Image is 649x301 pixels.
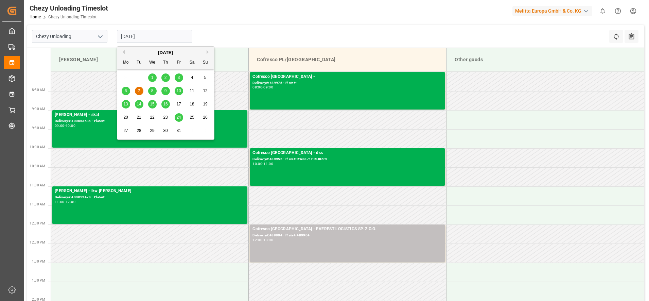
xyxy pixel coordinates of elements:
[123,102,128,106] span: 13
[204,75,207,80] span: 5
[125,88,127,93] span: 6
[175,73,183,82] div: Choose Friday, October 3rd, 2025
[161,87,170,95] div: Choose Thursday, October 9th, 2025
[163,115,168,120] span: 23
[176,88,181,93] span: 10
[263,162,273,165] div: 11:00
[188,73,196,82] div: Choose Saturday, October 4th, 2025
[203,88,207,93] span: 12
[191,75,193,80] span: 4
[117,30,192,43] input: DD.MM.YYYY
[164,75,167,80] span: 2
[30,202,45,206] span: 11:30 AM
[66,124,75,127] div: 10:00
[95,31,105,42] button: open menu
[610,3,626,19] button: Help Center
[123,115,128,120] span: 20
[262,238,263,241] div: -
[30,183,45,187] span: 11:00 AM
[56,53,243,66] div: [PERSON_NAME]
[263,86,273,89] div: 09:00
[163,128,168,133] span: 30
[122,100,130,108] div: Choose Monday, October 13th, 2025
[30,221,45,225] span: 12:00 PM
[175,87,183,95] div: Choose Friday, October 10th, 2025
[137,128,141,133] span: 28
[122,58,130,67] div: Mo
[190,88,194,93] span: 11
[148,73,157,82] div: Choose Wednesday, October 1st, 2025
[175,113,183,122] div: Choose Friday, October 24th, 2025
[188,58,196,67] div: Sa
[203,102,207,106] span: 19
[252,226,442,233] div: Cofresco [GEOGRAPHIC_DATA] - EVEREST LOGISTICS SP. Z O.O.
[32,30,107,43] input: Type to search/select
[55,118,245,124] div: Delivery#:400053534 - Plate#:
[201,73,210,82] div: Choose Sunday, October 5th, 2025
[122,113,130,122] div: Choose Monday, October 20th, 2025
[161,100,170,108] div: Choose Thursday, October 16th, 2025
[30,240,45,244] span: 12:30 PM
[122,127,130,135] div: Choose Monday, October 27th, 2025
[252,73,442,80] div: Cofresco [GEOGRAPHIC_DATA] -
[150,102,154,106] span: 15
[178,75,180,80] span: 3
[65,200,66,203] div: -
[119,71,212,137] div: month 2025-10
[32,107,45,111] span: 9:00 AM
[32,88,45,92] span: 8:30 AM
[65,124,66,127] div: -
[201,113,210,122] div: Choose Sunday, October 26th, 2025
[121,50,125,54] button: Previous Month
[161,113,170,122] div: Choose Thursday, October 23rd, 2025
[32,260,45,263] span: 1:00 PM
[148,100,157,108] div: Choose Wednesday, October 15th, 2025
[148,87,157,95] div: Choose Wednesday, October 8th, 2025
[262,86,263,89] div: -
[151,75,154,80] span: 1
[512,4,595,17] button: Melitta Europa GmbH & Co. KG
[30,15,41,19] a: Home
[188,113,196,122] div: Choose Saturday, October 25th, 2025
[263,238,273,241] div: 13:00
[252,86,262,89] div: 08:00
[123,128,128,133] span: 27
[148,113,157,122] div: Choose Wednesday, October 22nd, 2025
[452,53,638,66] div: Other goods
[32,279,45,282] span: 1:30 PM
[30,3,108,13] div: Chezy Unloading Timeslot
[252,162,262,165] div: 10:00
[135,113,143,122] div: Choose Tuesday, October 21st, 2025
[55,195,245,200] div: Delivery#:400053478 - Plate#:
[151,88,154,93] span: 8
[188,87,196,95] div: Choose Saturday, October 11th, 2025
[66,200,75,203] div: 12:00
[135,127,143,135] div: Choose Tuesday, October 28th, 2025
[190,102,194,106] span: 18
[176,115,181,120] span: 24
[188,100,196,108] div: Choose Saturday, October 18th, 2025
[252,238,262,241] div: 12:00
[175,58,183,67] div: Fr
[150,115,154,120] span: 22
[55,112,245,118] div: [PERSON_NAME] - skat
[175,100,183,108] div: Choose Friday, October 17th, 2025
[161,58,170,67] div: Th
[252,80,442,86] div: Delivery#:489975 - Plate#:
[252,156,442,162] div: Delivery#:489955 - Plate#:CW8871F CLI86F5
[30,145,45,149] span: 10:00 AM
[201,58,210,67] div: Su
[150,128,154,133] span: 29
[135,100,143,108] div: Choose Tuesday, October 14th, 2025
[117,49,214,56] div: [DATE]
[252,233,442,238] div: Delivery#:489904 - Plate#:489904
[161,127,170,135] div: Choose Thursday, October 30th, 2025
[207,50,211,54] button: Next Month
[190,115,194,120] span: 25
[30,164,45,168] span: 10:30 AM
[148,127,157,135] div: Choose Wednesday, October 29th, 2025
[135,58,143,67] div: Tu
[254,53,441,66] div: Cofresco PL/[GEOGRAPHIC_DATA]
[32,126,45,130] span: 9:30 AM
[55,200,65,203] div: 11:00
